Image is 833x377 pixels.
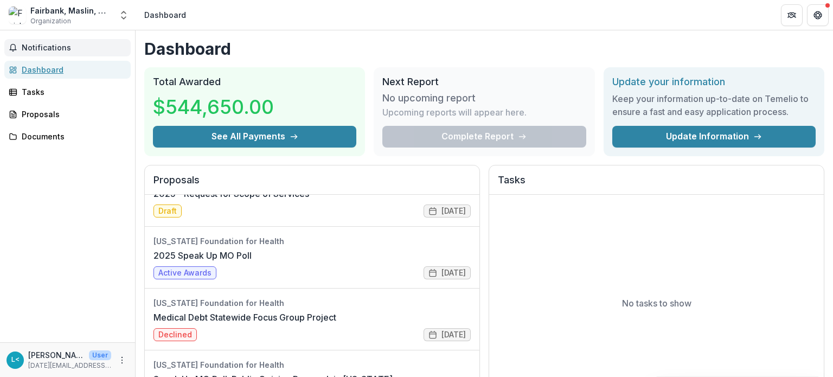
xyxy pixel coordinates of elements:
a: Documents [4,127,131,145]
p: No tasks to show [622,297,691,310]
h1: Dashboard [144,39,824,59]
p: Upcoming reports will appear here. [382,106,527,119]
button: Open entity switcher [116,4,131,26]
nav: breadcrumb [140,7,190,23]
a: 2025 Speak Up MO Poll [153,249,252,262]
p: [PERSON_NAME] Del [PERSON_NAME] <[PERSON_NAME][EMAIL_ADDRESS][DOMAIN_NAME]> [28,349,85,361]
h3: $544,650.00 [153,92,274,122]
button: More [116,354,129,367]
button: Notifications [4,39,131,56]
a: Proposals [4,105,131,123]
h2: Total Awarded [153,76,356,88]
p: [DATE][EMAIL_ADDRESS][DOMAIN_NAME] [28,361,111,370]
h3: No upcoming report [382,92,476,104]
button: Get Help [807,4,829,26]
a: Tasks [4,83,131,101]
div: Proposals [22,108,122,120]
a: Dashboard [4,61,131,79]
span: Notifications [22,43,126,53]
span: Organization [30,16,71,26]
h2: Proposals [153,174,471,195]
a: Medical Debt Statewide Focus Group Project [153,311,336,324]
div: Tasks [22,86,122,98]
div: Dashboard [22,64,122,75]
h2: Update your information [612,76,816,88]
p: User [89,350,111,360]
button: See All Payments [153,126,356,148]
div: Lucia Del Puppo <lucia@fm3research.com> [11,356,20,363]
a: 2025 - Request for Scope of Services [153,187,309,200]
button: Partners [781,4,803,26]
div: Dashboard [144,9,186,21]
h2: Next Report [382,76,586,88]
h2: Tasks [498,174,815,195]
div: Documents [22,131,122,142]
h3: Keep your information up-to-date on Temelio to ensure a fast and easy application process. [612,92,816,118]
img: Fairbank, Maslin, Maullin, Metz & Associates [9,7,26,24]
div: Fairbank, Maslin, Maullin, [PERSON_NAME] & Associates [30,5,112,16]
a: Update Information [612,126,816,148]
